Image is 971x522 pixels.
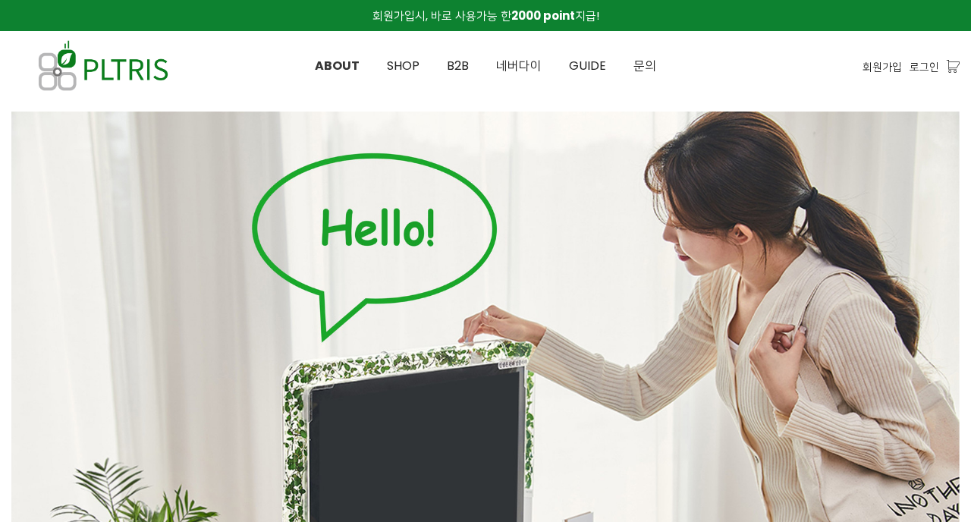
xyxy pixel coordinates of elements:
a: B2B [433,32,482,100]
a: 로그인 [910,58,939,75]
span: 문의 [633,57,656,74]
a: SHOP [373,32,433,100]
a: 회원가입 [863,58,902,75]
a: 네버다이 [482,32,555,100]
span: GUIDE [569,57,606,74]
span: 네버다이 [496,57,542,74]
span: B2B [447,57,469,74]
strong: 2000 point [511,8,575,24]
a: 문의 [620,32,670,100]
span: ABOUT [315,57,360,74]
a: ABOUT [301,32,373,100]
span: SHOP [387,57,420,74]
span: 회원가입시, 바로 사용가능 한 지급! [372,8,599,24]
a: GUIDE [555,32,620,100]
